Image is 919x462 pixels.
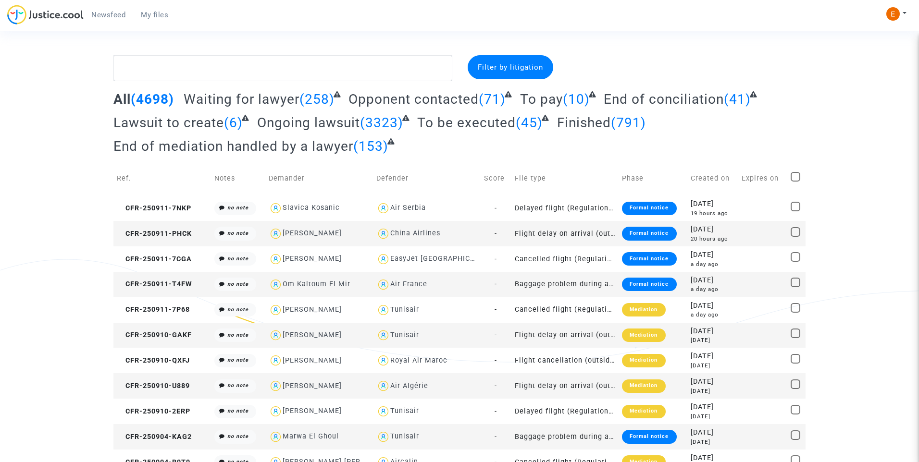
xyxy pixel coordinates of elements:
[117,433,192,441] span: CFR-250904-KAG2
[390,331,419,339] div: Tunisair
[133,8,176,22] a: My files
[269,404,283,418] img: icon-user.svg
[511,373,619,399] td: Flight delay on arrival (outside of EU - Montreal Convention)
[511,195,619,221] td: Delayed flight (Regulation EC 261/2004)
[224,115,243,131] span: (6)
[563,91,590,107] span: (10)
[117,204,191,212] span: CFR-250911-7NKP
[619,161,687,195] td: Phase
[390,280,427,288] div: Air France
[376,353,390,367] img: icon-user.svg
[495,305,497,314] span: -
[269,303,283,317] img: icon-user.svg
[117,230,192,238] span: CFR-250911-PHCK
[227,306,248,313] i: no note
[227,332,248,338] i: no note
[495,356,497,365] span: -
[376,201,390,215] img: icon-user.svg
[495,280,497,288] span: -
[227,281,248,287] i: no note
[113,161,211,195] td: Ref.
[511,399,619,424] td: Delayed flight (Regulation EC 261/2004)
[622,303,665,316] div: Mediation
[511,348,619,373] td: Flight cancellation (outside of EU - Montreal Convention)
[269,252,283,266] img: icon-user.svg
[117,331,192,339] span: CFR-250910-GAKF
[269,328,283,342] img: icon-user.svg
[495,433,497,441] span: -
[691,377,735,387] div: [DATE]
[687,161,738,195] td: Created on
[691,402,735,413] div: [DATE]
[269,227,283,241] img: icon-user.svg
[511,246,619,272] td: Cancelled flight (Regulation EC 261/2004)
[390,255,495,263] div: EasyJet [GEOGRAPHIC_DATA]
[283,255,342,263] div: [PERSON_NAME]
[373,161,481,195] td: Defender
[622,202,676,215] div: Formal notice
[691,235,735,243] div: 20 hours ago
[348,91,479,107] span: Opponent contacted
[283,331,342,339] div: [PERSON_NAME]
[622,227,676,240] div: Formal notice
[495,382,497,390] span: -
[390,204,426,212] div: Air Serbia
[520,91,563,107] span: To pay
[691,326,735,337] div: [DATE]
[376,303,390,317] img: icon-user.svg
[481,161,511,195] td: Score
[269,278,283,292] img: icon-user.svg
[557,115,611,131] span: Finished
[691,285,735,293] div: a day ago
[227,408,248,414] i: no note
[376,404,390,418] img: icon-user.svg
[390,382,428,390] div: Air Algérie
[117,356,190,365] span: CFR-250910-QXFJ
[117,305,190,314] span: CFR-250911-7P68
[511,272,619,297] td: Baggage problem during a flight
[376,379,390,393] img: icon-user.svg
[283,356,342,365] div: [PERSON_NAME]
[269,430,283,444] img: icon-user.svg
[376,430,390,444] img: icon-user.svg
[269,201,283,215] img: icon-user.svg
[495,255,497,263] span: -
[376,278,390,292] img: icon-user.svg
[622,405,665,418] div: Mediation
[691,362,735,370] div: [DATE]
[117,255,192,263] span: CFR-250911-7CGA
[622,379,665,393] div: Mediation
[91,11,125,19] span: Newsfeed
[353,138,388,154] span: (153)
[516,115,543,131] span: (45)
[511,323,619,348] td: Flight delay on arrival (outside of EU - Montreal Convention)
[738,161,787,195] td: Expires on
[691,311,735,319] div: a day ago
[265,161,373,195] td: Demander
[511,161,619,195] td: File type
[511,297,619,323] td: Cancelled flight (Regulation EC 261/2004)
[117,382,190,390] span: CFR-250910-U889
[691,199,735,209] div: [DATE]
[691,301,735,311] div: [DATE]
[604,91,724,107] span: End of conciliation
[227,357,248,363] i: no note
[227,205,248,211] i: no note
[390,305,419,314] div: Tunisair
[227,230,248,236] i: no note
[724,91,751,107] span: (41)
[691,336,735,344] div: [DATE]
[495,407,497,415] span: -
[511,424,619,450] td: Baggage problem during a flight
[495,331,497,339] span: -
[691,250,735,260] div: [DATE]
[113,138,353,154] span: End of mediation handled by a lawyer
[622,328,665,342] div: Mediation
[376,227,390,241] img: icon-user.svg
[611,115,646,131] span: (791)
[417,115,516,131] span: To be executed
[283,382,342,390] div: [PERSON_NAME]
[227,382,248,389] i: no note
[376,252,390,266] img: icon-user.svg
[495,204,497,212] span: -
